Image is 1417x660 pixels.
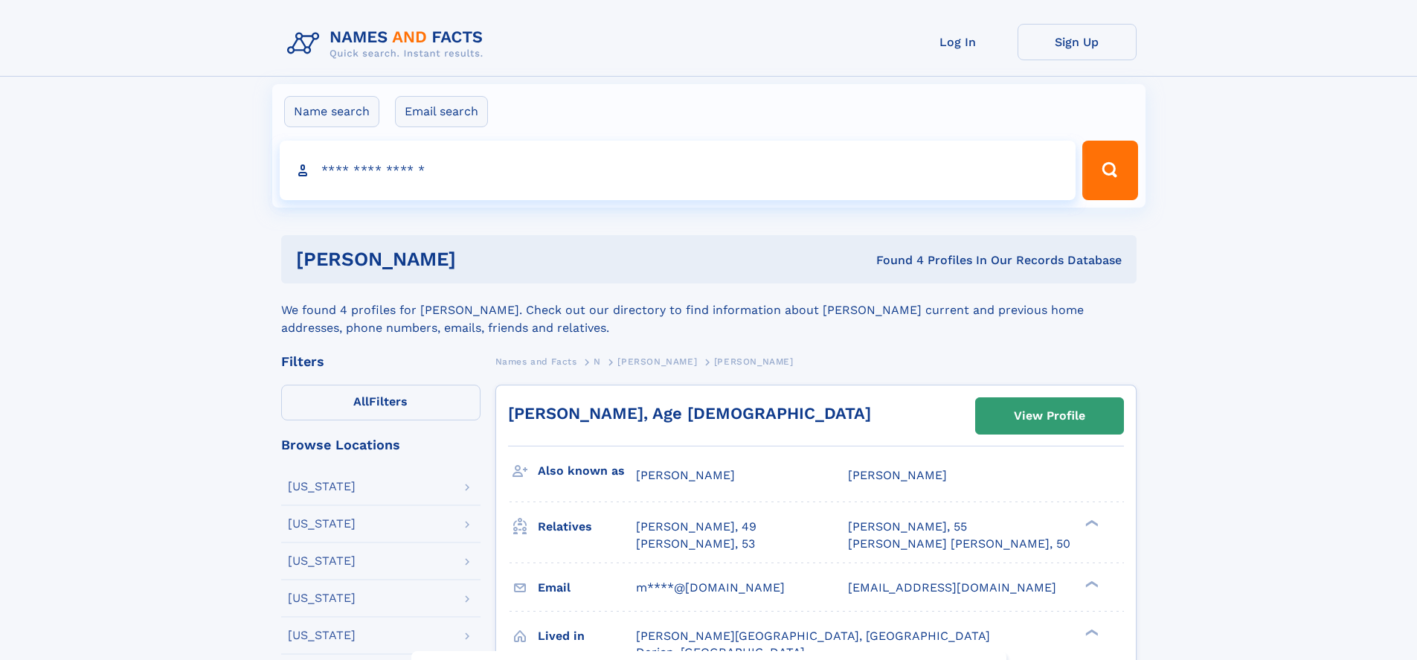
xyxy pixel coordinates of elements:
div: [US_STATE] [288,629,356,641]
span: [EMAIL_ADDRESS][DOMAIN_NAME] [848,580,1056,595]
h3: Also known as [538,458,636,484]
label: Email search [395,96,488,127]
input: search input [280,141,1076,200]
div: [US_STATE] [288,481,356,493]
h3: Lived in [538,624,636,649]
a: [PERSON_NAME], 55 [848,519,967,535]
div: Filters [281,355,481,368]
div: Found 4 Profiles In Our Records Database [666,252,1122,269]
a: [PERSON_NAME], 49 [636,519,756,535]
div: Browse Locations [281,438,481,452]
span: All [353,394,369,409]
a: Log In [899,24,1018,60]
a: View Profile [976,398,1123,434]
div: [US_STATE] [288,555,356,567]
span: Darien, [GEOGRAPHIC_DATA] [636,645,805,659]
span: [PERSON_NAME][GEOGRAPHIC_DATA], [GEOGRAPHIC_DATA] [636,629,990,643]
label: Name search [284,96,379,127]
a: Sign Up [1018,24,1137,60]
img: Logo Names and Facts [281,24,495,64]
button: Search Button [1082,141,1137,200]
div: ❯ [1082,627,1099,637]
a: [PERSON_NAME], 53 [636,536,755,552]
a: [PERSON_NAME] [617,352,697,371]
h1: [PERSON_NAME] [296,250,666,269]
span: [PERSON_NAME] [636,468,735,482]
span: [PERSON_NAME] [848,468,947,482]
label: Filters [281,385,481,420]
a: Names and Facts [495,352,577,371]
a: N [594,352,601,371]
span: [PERSON_NAME] [617,356,697,367]
h3: Relatives [538,514,636,539]
div: [US_STATE] [288,592,356,604]
span: N [594,356,601,367]
div: ❯ [1082,519,1099,528]
span: [PERSON_NAME] [714,356,794,367]
a: [PERSON_NAME] [PERSON_NAME], 50 [848,536,1070,552]
div: ❯ [1082,579,1099,589]
h3: Email [538,575,636,600]
div: We found 4 profiles for [PERSON_NAME]. Check out our directory to find information about [PERSON_... [281,283,1137,337]
div: View Profile [1014,399,1085,433]
a: [PERSON_NAME], Age [DEMOGRAPHIC_DATA] [508,404,871,423]
div: [US_STATE] [288,518,356,530]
